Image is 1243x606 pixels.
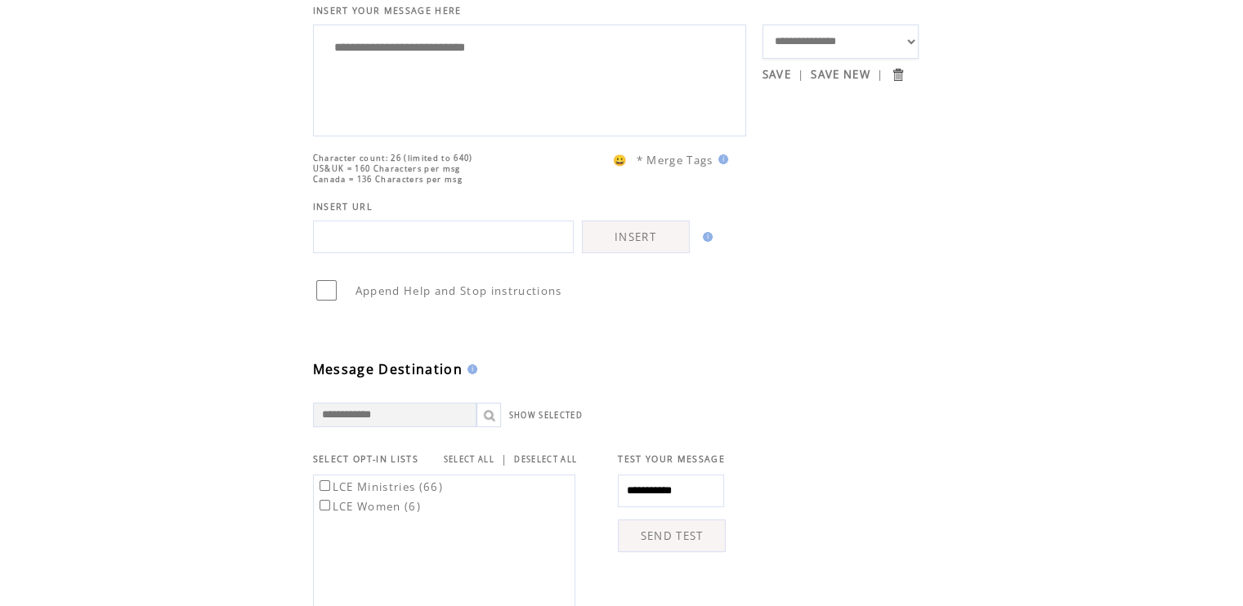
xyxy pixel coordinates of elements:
[798,67,804,82] span: |
[618,453,725,465] span: TEST YOUR MESSAGE
[313,360,463,378] span: Message Destination
[316,499,421,514] label: LCE Women (6)
[509,410,583,421] a: SHOW SELECTED
[582,221,690,253] a: INSERT
[698,232,713,242] img: help.gif
[501,452,507,466] span: |
[890,67,905,82] input: Submit
[313,201,373,212] span: INSERT URL
[313,453,418,465] span: SELECT OPT-IN LISTS
[514,454,577,465] a: DESELECT ALL
[811,67,870,82] a: SAVE NEW
[762,67,791,82] a: SAVE
[320,500,330,510] input: LCE Women (6)
[444,454,494,465] a: SELECT ALL
[313,5,462,16] span: INSERT YOUR MESSAGE HERE
[713,154,728,164] img: help.gif
[637,153,713,167] span: * Merge Tags
[313,174,463,185] span: Canada = 136 Characters per msg
[355,283,562,298] span: Append Help and Stop instructions
[877,67,883,82] span: |
[316,479,443,494] label: LCE Ministries (66)
[613,153,628,167] span: 😀
[320,480,330,491] input: LCE Ministries (66)
[313,163,461,174] span: US&UK = 160 Characters per msg
[618,519,726,552] a: SEND TEST
[313,153,473,163] span: Character count: 26 (limited to 640)
[463,364,477,374] img: help.gif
